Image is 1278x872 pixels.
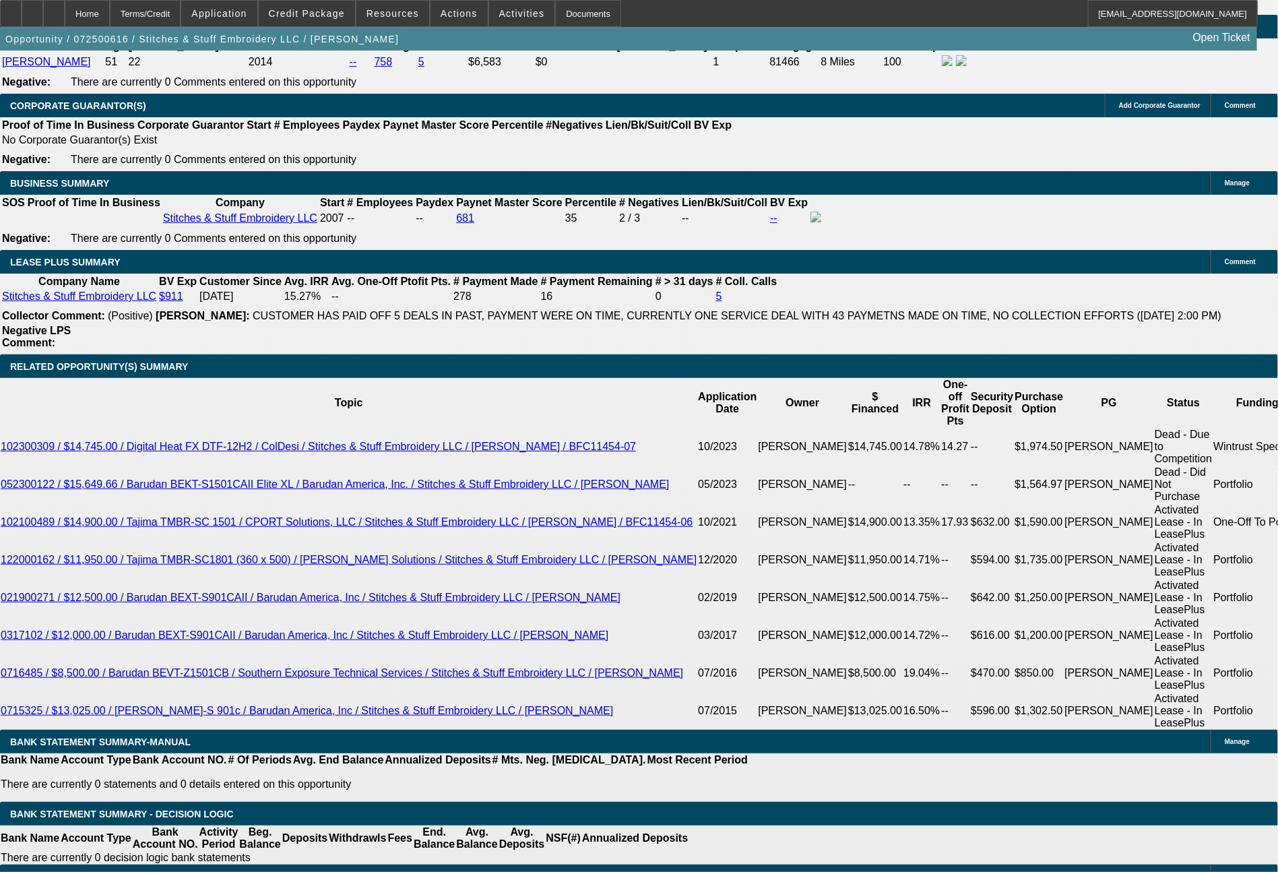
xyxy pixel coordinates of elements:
td: $11,950.00 [848,541,903,579]
b: # Negatives [619,197,679,208]
b: # Employees [347,197,413,208]
th: Avg. Deposits [499,826,546,851]
td: $594.00 [970,541,1014,579]
span: There are currently 0 Comments entered on this opportunity [71,154,356,165]
td: 13.35% [903,503,940,541]
b: Paynet Master Score [383,119,489,131]
td: No Corporate Guarantor(s) Exist [1,133,738,147]
td: [PERSON_NAME] [1064,428,1154,466]
b: Corporate Guarantor [137,119,244,131]
th: Bank Account NO. [132,826,199,851]
td: $12,000.00 [848,617,903,654]
a: Stitches & Stuff Embroidery LLC [2,290,156,302]
td: -- [970,428,1014,466]
span: Comment [1225,102,1256,109]
th: Security Deposit [970,378,1014,428]
td: [PERSON_NAME] [758,654,848,692]
td: $14,745.00 [848,428,903,466]
span: Manage [1225,179,1250,187]
a: 0715325 / $13,025.00 / [PERSON_NAME]-S 901c / Barudan America, Inc / Stitches & Stuff Embroidery ... [1,705,613,716]
th: Owner [758,378,848,428]
td: [PERSON_NAME] [1064,617,1154,654]
th: Deposits [282,826,329,851]
td: 16.50% [903,692,940,730]
b: Negative: [2,154,51,165]
td: 19.04% [903,654,940,692]
td: $470.00 [970,654,1014,692]
button: Resources [356,1,429,26]
span: Manage [1225,738,1250,745]
td: 07/2016 [697,654,757,692]
span: Actions [441,8,478,19]
th: IRR [903,378,940,428]
th: Proof of Time In Business [1,119,135,132]
th: Beg. Balance [238,826,281,851]
button: Credit Package [259,1,355,26]
th: $ Financed [848,378,903,428]
a: 5 [418,56,424,67]
td: [PERSON_NAME] [1064,654,1154,692]
td: Dead - Did Not Purchase [1154,466,1213,503]
td: Activated Lease - In LeasePlus [1154,503,1213,541]
b: BV Exp [770,197,808,208]
td: $596.00 [970,692,1014,730]
a: -- [350,56,357,67]
th: Most Recent Period [647,753,748,767]
b: Negative: [2,232,51,244]
td: Activated Lease - In LeasePlus [1154,617,1213,654]
td: -- [940,541,970,579]
td: Activated Lease - In LeasePlus [1154,541,1213,579]
td: [PERSON_NAME] [758,541,848,579]
td: $616.00 [970,617,1014,654]
span: BUSINESS SUMMARY [10,178,109,189]
span: Comment [1225,258,1256,266]
td: $1,564.97 [1014,466,1064,503]
b: Company [216,197,265,208]
td: -- [415,211,454,226]
td: 10/2021 [697,503,757,541]
span: There are currently 0 Comments entered on this opportunity [71,232,356,244]
th: Avg. End Balance [292,753,385,767]
a: 102100489 / $14,900.00 / Tajima TMBR-SC 1501 / CPORT Solutions, LLC / Stitches & Stuff Embroidery... [1,516,693,528]
th: Withdrawls [328,826,387,851]
th: Annualized Deposits [581,826,689,851]
a: 758 [375,56,393,67]
td: Activated Lease - In LeasePlus [1154,692,1213,730]
td: -- [940,617,970,654]
td: [PERSON_NAME] [1064,503,1154,541]
a: 5 [716,290,722,302]
span: LEASE PLUS SUMMARY [10,257,121,268]
td: 02/2019 [697,579,757,617]
td: [PERSON_NAME] [758,617,848,654]
th: Purchase Option [1014,378,1064,428]
th: End. Balance [413,826,455,851]
td: 14.71% [903,541,940,579]
td: [DATE] [199,290,282,303]
b: Company Name [38,276,120,287]
b: Collector Comment: [2,310,105,321]
td: Activated Lease - In LeasePlus [1154,654,1213,692]
td: -- [940,466,970,503]
b: Customer Since [199,276,282,287]
b: Percentile [565,197,616,208]
td: $0 [535,55,711,69]
b: Start [247,119,271,131]
th: Proof of Time In Business [27,196,161,210]
td: 12/2020 [697,541,757,579]
b: Avg. IRR [284,276,329,287]
td: [PERSON_NAME] [1064,692,1154,730]
b: [PERSON_NAME]: [156,310,250,321]
th: Account Type [60,753,132,767]
a: Open Ticket [1188,26,1256,49]
a: -- [770,212,777,224]
td: $8,500.00 [848,654,903,692]
span: CORPORATE GUARANTOR(S) [10,100,146,111]
td: -- [940,579,970,617]
p: There are currently 0 statements and 0 details entered on this opportunity [1,778,748,790]
td: [PERSON_NAME] [1064,579,1154,617]
th: Activity Period [199,826,239,851]
th: SOS [1,196,26,210]
span: (Positive) [108,310,153,321]
td: 2007 [319,211,345,226]
th: Fees [387,826,413,851]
